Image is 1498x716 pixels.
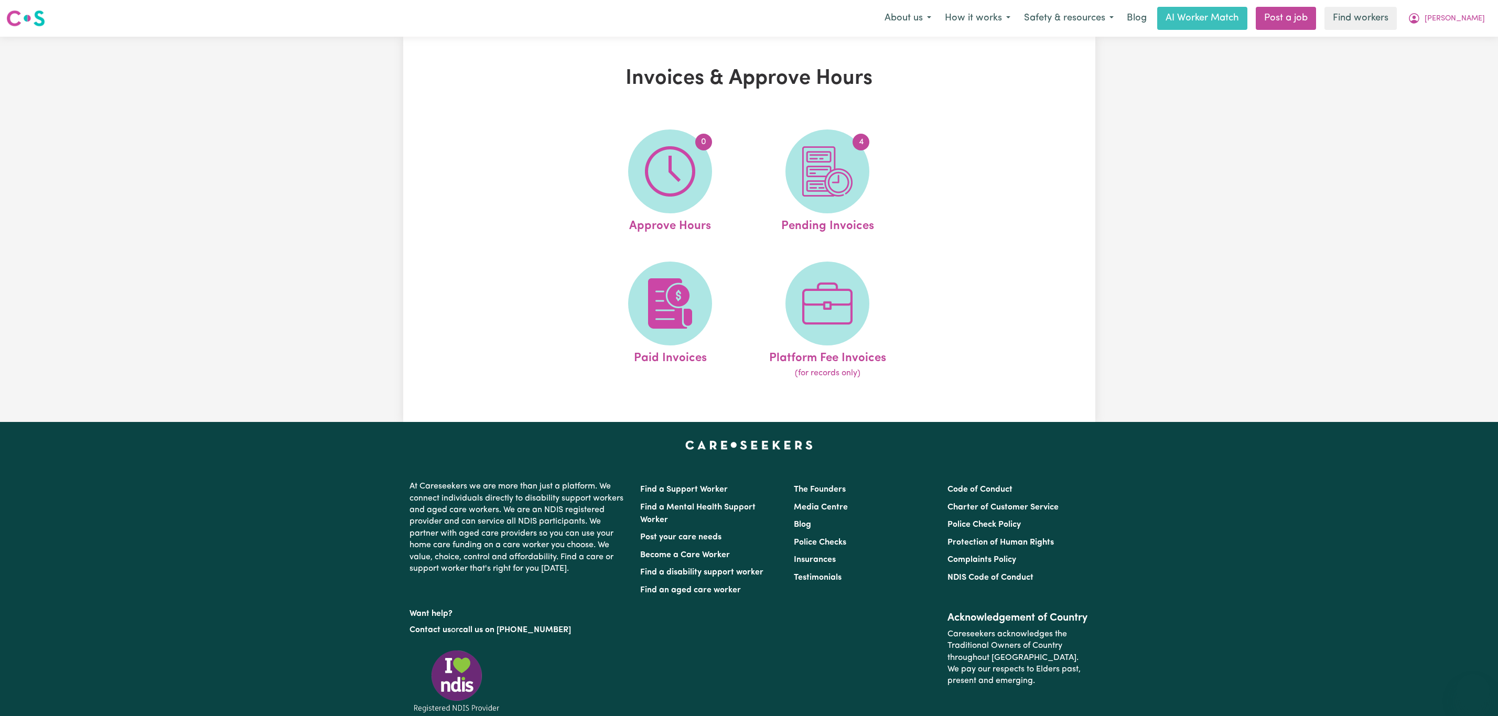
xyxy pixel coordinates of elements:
a: Charter of Customer Service [947,503,1059,512]
p: Want help? [409,604,628,620]
span: 0 [695,134,712,150]
a: Contact us [409,626,451,634]
a: Media Centre [794,503,848,512]
a: Find a Support Worker [640,485,728,494]
a: Blog [794,520,811,529]
a: Code of Conduct [947,485,1012,494]
h1: Invoices & Approve Hours [525,66,974,91]
h2: Acknowledgement of Country [947,612,1089,624]
a: Blog [1120,7,1153,30]
p: Careseekers acknowledges the Traditional Owners of Country throughout [GEOGRAPHIC_DATA]. We pay o... [947,624,1089,691]
button: Safety & resources [1017,7,1120,29]
a: Post a job [1256,7,1316,30]
a: Careseekers home page [685,441,813,449]
a: Police Check Policy [947,520,1021,529]
span: [PERSON_NAME] [1425,13,1485,25]
button: How it works [938,7,1017,29]
a: Post your care needs [640,533,721,541]
a: Insurances [794,556,836,564]
a: Paid Invoices [595,262,746,380]
a: Protection of Human Rights [947,538,1054,547]
span: Pending Invoices [781,213,874,235]
a: Approve Hours [595,129,746,235]
p: At Careseekers we are more than just a platform. We connect individuals directly to disability su... [409,476,628,579]
a: Careseekers logo [6,6,45,30]
a: The Founders [794,485,846,494]
span: 4 [853,134,869,150]
a: Become a Care Worker [640,551,730,559]
span: Approve Hours [629,213,711,235]
iframe: Button to launch messaging window, conversation in progress [1456,674,1490,708]
img: Registered NDIS provider [409,648,504,714]
img: Careseekers logo [6,9,45,28]
a: Police Checks [794,538,846,547]
span: (for records only) [795,367,860,379]
a: Find a disability support worker [640,568,763,577]
button: About us [878,7,938,29]
a: call us on [PHONE_NUMBER] [459,626,571,634]
a: Find a Mental Health Support Worker [640,503,756,524]
a: Pending Invoices [752,129,903,235]
a: Platform Fee Invoices(for records only) [752,262,903,380]
a: Find an aged care worker [640,586,741,594]
span: Platform Fee Invoices [769,345,886,367]
a: NDIS Code of Conduct [947,573,1033,582]
span: Paid Invoices [634,345,707,367]
a: AI Worker Match [1157,7,1247,30]
a: Find workers [1324,7,1397,30]
a: Testimonials [794,573,842,582]
a: Complaints Policy [947,556,1016,564]
button: My Account [1401,7,1492,29]
p: or [409,620,628,640]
